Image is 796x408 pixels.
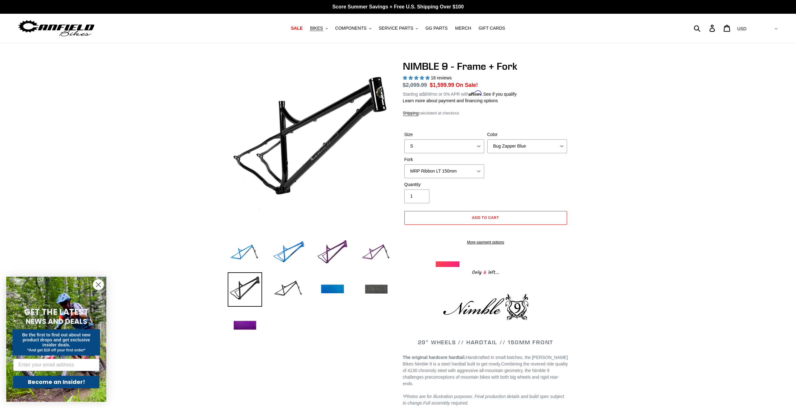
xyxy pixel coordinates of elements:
strong: The original hardcore hardtail. [403,355,466,360]
img: Load image into Gallery viewer, NIMBLE 9 - Frame + Fork [359,236,393,270]
a: Learn more about payment and financing options [403,98,498,103]
button: Close dialog [93,279,104,290]
a: GIFT CARDS [475,24,508,33]
span: Handcrafted in small batches, the [PERSON_NAME] Bikes Nimble 9 is a steel hardtail built to get r... [403,355,568,366]
span: Be the first to find out about new product drops and get exclusive insider deals. [22,332,91,347]
label: Fork [404,156,484,163]
img: Canfield Bikes [17,18,95,38]
button: COMPONENTS [332,24,374,33]
button: SERVICE PARTS [376,24,421,33]
label: Quantity [404,181,484,188]
label: Size [404,131,484,138]
span: Affirm [469,91,482,96]
span: On Sale! [456,81,478,89]
p: Starting at /mo or 0% APR with . [403,89,517,98]
span: $89 [423,92,430,97]
img: Load image into Gallery viewer, NIMBLE 9 - Frame + Fork [228,309,262,343]
img: Load image into Gallery viewer, NIMBLE 9 - Frame + Fork [228,236,262,270]
span: *And get $10 off your first order* [27,348,85,352]
span: GET THE LATEST [24,306,89,318]
img: Load image into Gallery viewer, NIMBLE 9 - Frame + Fork [271,272,306,307]
h1: NIMBLE 9 - Frame + Fork [403,60,569,72]
span: Add to cart [472,215,499,220]
img: Load image into Gallery viewer, NIMBLE 9 - Frame + Fork [359,272,393,307]
span: SERVICE PARTS [379,26,413,31]
span: $1,599.99 [430,82,454,88]
a: See if you qualify - Learn more about Affirm Financing (opens in modal) [483,92,517,97]
s: $2,099.99 [403,82,427,88]
span: 6 [482,269,488,276]
a: More payment options [404,239,567,245]
label: Color [487,131,567,138]
span: COMPONENTS [335,26,367,31]
img: Load image into Gallery viewer, NIMBLE 9 - Frame + Fork [228,272,262,307]
a: SALE [288,24,306,33]
button: BIKES [307,24,331,33]
span: BIKES [310,26,323,31]
span: GG PARTS [425,26,448,31]
span: SALE [291,26,302,31]
span: GIFT CARDS [479,26,505,31]
div: calculated at checkout. [403,110,569,116]
span: Combining the revered ride quality of 4130 chromoly steel with aggressive all-mountain geometry, ... [403,361,568,386]
span: MERCH [455,26,471,31]
a: Shipping [403,111,419,116]
div: Only left... [436,267,536,277]
img: Load image into Gallery viewer, NIMBLE 9 - Frame + Fork [315,272,350,307]
input: Search [697,21,713,35]
span: Full assembly required. [423,400,469,405]
button: Become an Insider! [13,376,99,388]
span: 29" WHEELS // HARDTAIL // 150MM FRONT [418,339,554,346]
span: NEWS AND DEALS [26,316,87,326]
button: Add to cart [404,211,567,225]
a: GG PARTS [422,24,451,33]
em: *Photos are for illustration purposes. Final production details and build spec subject to change. [403,394,564,405]
span: 18 reviews [431,75,452,80]
span: 4.89 stars [403,75,431,80]
a: MERCH [452,24,474,33]
img: Load image into Gallery viewer, NIMBLE 9 - Frame + Fork [315,236,350,270]
input: Enter your email address [13,359,99,371]
img: Load image into Gallery viewer, NIMBLE 9 - Frame + Fork [271,236,306,270]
